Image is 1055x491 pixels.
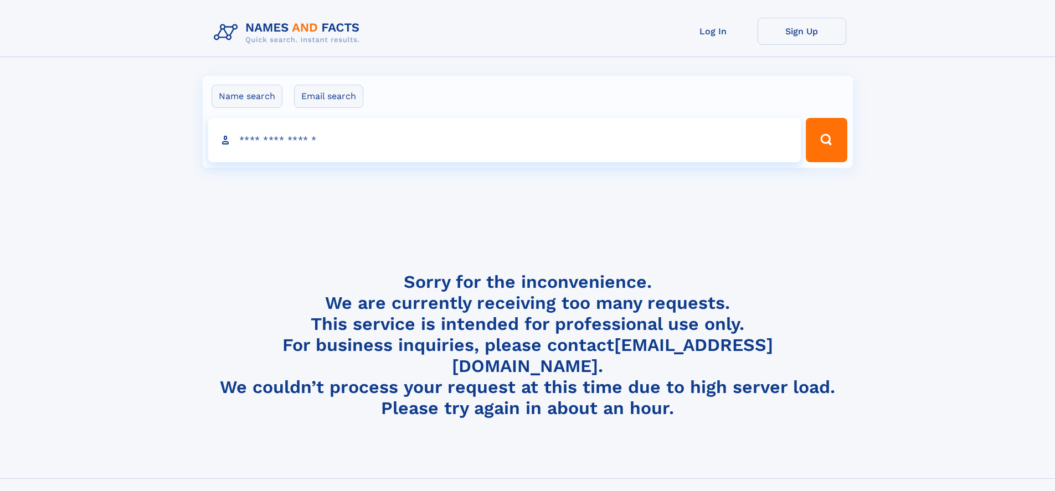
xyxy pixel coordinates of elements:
[294,85,363,108] label: Email search
[212,85,282,108] label: Name search
[209,271,846,419] h4: Sorry for the inconvenience. We are currently receiving too many requests. This service is intend...
[669,18,758,45] a: Log In
[806,118,847,162] button: Search Button
[208,118,801,162] input: search input
[209,18,369,48] img: Logo Names and Facts
[452,334,773,376] a: [EMAIL_ADDRESS][DOMAIN_NAME]
[758,18,846,45] a: Sign Up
